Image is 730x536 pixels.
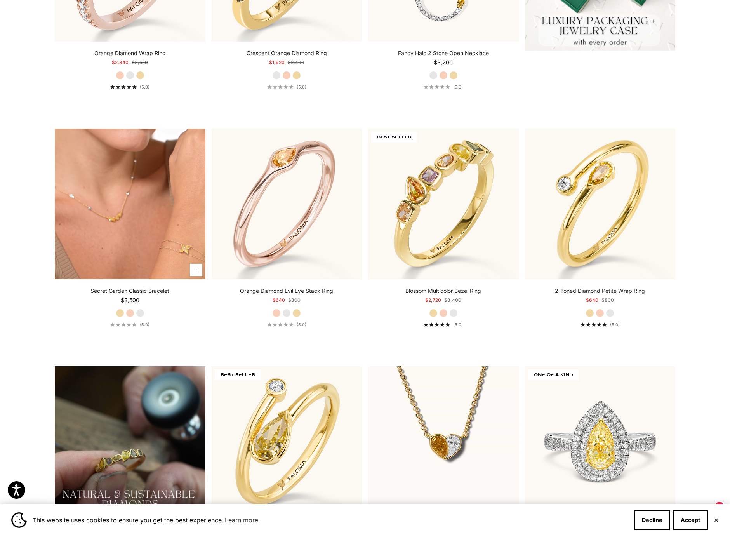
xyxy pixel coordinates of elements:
a: Crescent Orange Diamond Ring [247,49,327,57]
span: (5.0) [140,322,149,327]
span: (5.0) [453,84,463,90]
sale-price: $640 [273,296,285,304]
a: 2-Toned Diamond Petite Wrap Ring [555,287,645,295]
button: Decline [634,510,670,530]
a: Secret Garden Classic Bracelet [90,287,169,295]
a: 5.0 out of 5.0 stars(5.0) [110,322,149,327]
div: 5.0 out of 5.0 stars [424,322,450,327]
sale-price: $3,200 [434,59,453,66]
span: (5.0) [297,322,306,327]
img: #YellowGold [212,366,362,517]
div: 5.0 out of 5.0 stars [424,85,450,89]
sale-price: $2,840 [112,59,129,66]
sale-price: $3,500 [121,296,139,304]
a: Blossom Multicolor Bezel Ring [405,287,481,295]
a: Fancy Halo 2 Stone Open Necklace [398,49,489,57]
button: Close [714,518,719,522]
a: Learn more [224,514,259,526]
a: 5.0 out of 5.0 stars(5.0) [110,84,149,90]
button: Accept [673,510,708,530]
div: 5.0 out of 5.0 stars [581,322,607,327]
img: #YellowGold [368,129,519,279]
a: 5.0 out of 5.0 stars(5.0) [424,84,463,90]
compare-at-price: $800 [288,296,301,304]
span: This website uses cookies to ensure you get the best experience. [33,514,628,526]
a: 5.0 out of 5.0 stars(5.0) [267,322,306,327]
a: 5.0 out of 5.0 stars(5.0) [424,322,463,327]
span: (5.0) [453,322,463,327]
div: 5.0 out of 5.0 stars [267,322,294,327]
compare-at-price: $800 [601,296,614,304]
img: #YellowGold [368,366,519,517]
img: #RoseGold [212,129,362,279]
div: 5.0 out of 5.0 stars [110,85,137,89]
span: (5.0) [297,84,306,90]
div: 5.0 out of 5.0 stars [267,85,294,89]
sale-price: $2,720 [425,296,441,304]
span: (5.0) [610,322,620,327]
img: #YellowGold #WhiteGold #RoseGold [525,366,676,517]
sale-price: $640 [586,296,598,304]
span: BEST SELLER [371,132,417,143]
compare-at-price: $3,550 [132,59,148,66]
sale-price: $1,920 [269,59,285,66]
compare-at-price: $2,400 [288,59,304,66]
a: 5.0 out of 5.0 stars(5.0) [581,322,620,327]
span: ONE OF A KIND [528,369,579,380]
a: 5.0 out of 5.0 stars(5.0) [267,84,306,90]
compare-at-price: $3,400 [444,296,461,304]
img: #YellowGold [525,129,676,279]
a: #YellowGold #RoseGold #WhiteGold [55,129,205,279]
a: Orange Diamond Wrap Ring [94,49,166,57]
span: (5.0) [140,84,149,90]
span: BEST SELLER [215,369,261,380]
a: Orange Diamond Evil Eye Stack Ring [240,287,333,295]
img: Cookie banner [11,512,27,528]
div: 5.0 out of 5.0 stars [110,322,137,327]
